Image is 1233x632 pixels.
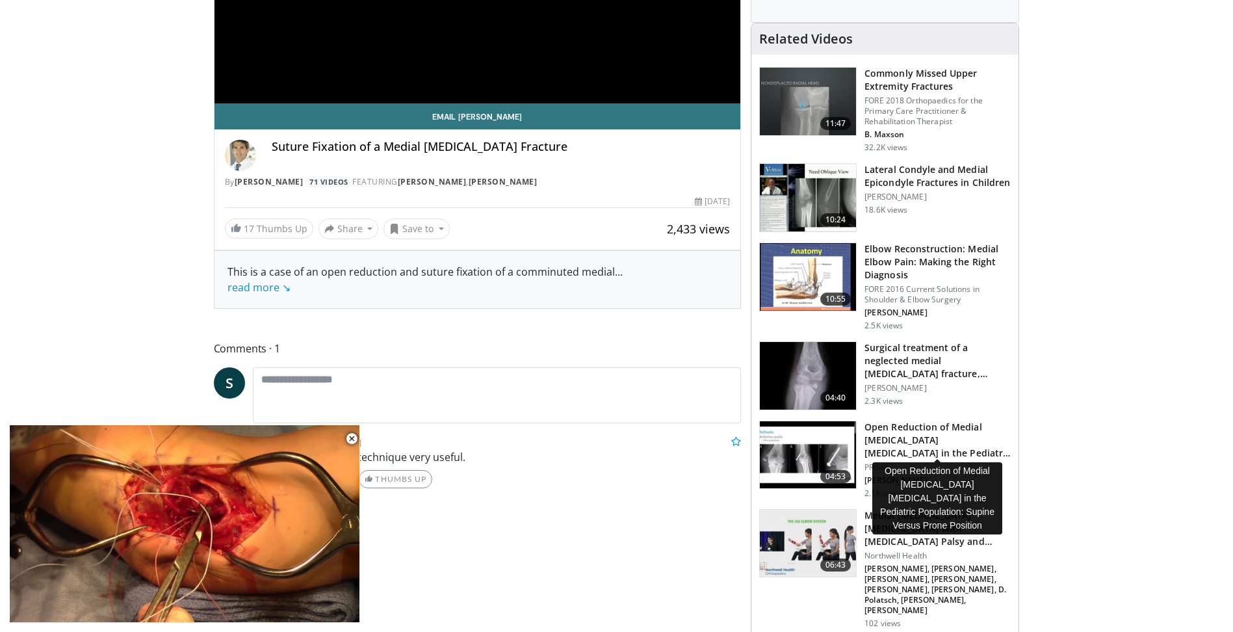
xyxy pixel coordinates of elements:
span: 06:43 [820,559,851,572]
p: [PERSON_NAME] [864,308,1011,318]
a: 71 Videos [305,176,353,187]
p: 102 views [864,618,901,629]
img: 270001_0000_1.png.150x105_q85_crop-smart_upscale.jpg [760,164,856,231]
h4: Related Videos [759,31,853,47]
span: 04:40 [820,391,851,404]
p: [PERSON_NAME] [864,475,1011,486]
a: 04:40 Surgical treatment of a neglected medial [MEDICAL_DATA] fracture, interp… [PERSON_NAME] 2.3... [759,341,1011,410]
img: 321864_0000_1.png.150x105_q85_crop-smart_upscale.jpg [760,342,856,410]
span: Comments 1 [214,340,742,357]
a: 11:47 Commonly Missed Upper Extremity Fractures FORE 2018 Orthopaedics for the Primary Care Pract... [759,67,1011,153]
h3: Elbow Reconstruction: Medial Elbow Pain: Making the Right Diagnosis [864,243,1011,282]
div: Open Reduction of Medial [MEDICAL_DATA] [MEDICAL_DATA] in the Pediatric Population: Supine Versus... [872,462,1002,534]
p: Northwell Health [864,551,1011,561]
p: [PERSON_NAME], [PERSON_NAME], [PERSON_NAME], [PERSON_NAME], [PERSON_NAME], [PERSON_NAME], D. Pola... [864,564,1011,616]
button: Save to [383,218,450,239]
a: 06:43 Medial [MEDICAL_DATA] [MEDICAL_DATA] With [MEDICAL_DATA] Palsy and Ipsila… Northwell Health... [759,509,1011,629]
p: 2.1K views [864,488,903,499]
h3: Commonly Missed Upper Extremity Fractures [864,67,1011,93]
div: This is a case of an open reduction and suture fixation of a comminuted medial [227,264,728,295]
p: FORE 2018 Orthopaedics for the Primary Care Practitioner & Rehabilitation Therapist [864,96,1011,127]
a: S [214,367,245,399]
a: [PERSON_NAME] [469,176,538,187]
a: 17 Thumbs Up [225,218,313,239]
h3: Lateral Condyle and Medial Epicondyle Fractures in Children [864,163,1011,189]
span: 10:24 [820,213,851,226]
button: Share [318,218,379,239]
a: [PERSON_NAME] [398,176,467,187]
p: FORE 2016 Current Solutions in Shoulder & Elbow Surgery [864,284,1011,305]
a: 04:53 Open Reduction of Medial [MEDICAL_DATA] [MEDICAL_DATA] in the Pediatric Popul… PRiSM [PERSO... [759,421,1011,499]
span: 10:55 [820,293,851,306]
span: ... [227,265,623,295]
video-js: Video Player [9,425,360,623]
a: Thumbs Up [359,470,432,488]
p: 2.3K views [864,396,903,406]
small: [DATE] [336,436,361,448]
h3: Surgical treatment of a neglected medial [MEDICAL_DATA] fracture, interp… [864,341,1011,380]
a: [PERSON_NAME] [235,176,304,187]
img: b2c65235-e098-4cd2-ab0f-914df5e3e270.150x105_q85_crop-smart_upscale.jpg [760,68,856,135]
p: B. Maxson [864,129,1011,140]
h3: Medial [MEDICAL_DATA] [MEDICAL_DATA] With [MEDICAL_DATA] Palsy and Ipsila… [864,509,1011,548]
a: read more ↘ [227,280,291,295]
span: 17 [244,222,254,235]
div: By FEATURING , [225,176,731,188]
p: Thank you. I find thid technique very useful. [253,449,742,465]
p: 2.5K views [864,321,903,331]
button: Close [339,425,365,453]
a: 10:24 Lateral Condyle and Medial Epicondyle Fractures in Children [PERSON_NAME] 18.6K views [759,163,1011,232]
p: 32.2K views [864,142,907,153]
p: [PERSON_NAME] [864,383,1011,393]
span: 04:53 [820,470,851,483]
img: Avatar [225,140,256,171]
a: 10:55 Elbow Reconstruction: Medial Elbow Pain: Making the Right Diagnosis FORE 2016 Current Solut... [759,243,1011,331]
p: 18.6K views [864,205,907,215]
p: [PERSON_NAME] [864,192,1011,202]
img: 36803670-8fbd-47ae-96f4-ac19e5fa6228.150x105_q85_crop-smart_upscale.jpg [760,243,856,311]
span: 11:47 [820,117,851,130]
h4: Suture Fixation of a Medial [MEDICAL_DATA] Fracture [272,140,731,154]
p: PRiSM [864,462,1011,473]
span: 2,433 views [667,221,730,237]
img: db99012b-a117-40cd-8a12-f0770903c74d.150x105_q85_crop-smart_upscale.jpg [760,510,856,577]
div: [DATE] [695,196,730,207]
h3: Open Reduction of Medial [MEDICAL_DATA] [MEDICAL_DATA] in the Pediatric Popul… [864,421,1011,460]
img: 936d9f66-8e48-45be-89cf-404df4eb7526.150x105_q85_crop-smart_upscale.jpg [760,421,856,489]
a: Email [PERSON_NAME] [214,103,741,129]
